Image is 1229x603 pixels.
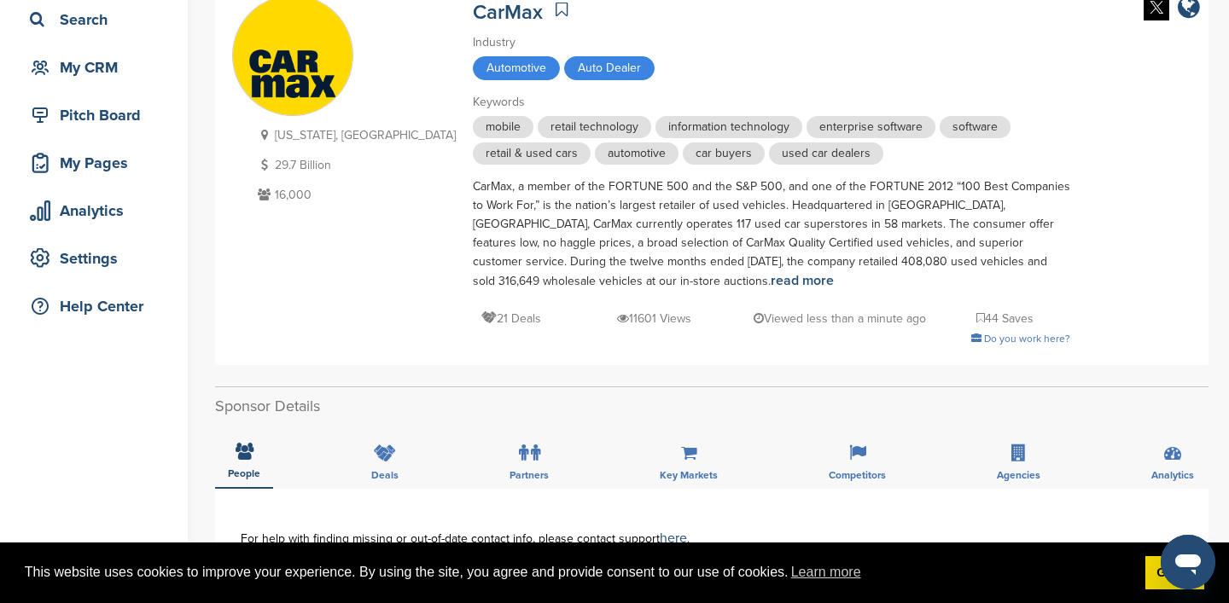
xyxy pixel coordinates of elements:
a: My Pages [17,143,171,183]
span: Key Markets [660,470,718,480]
p: [US_STATE], [GEOGRAPHIC_DATA] [253,125,456,146]
div: For help with finding missing or out-of-date contact info, please contact support . [241,531,1183,545]
iframe: Button to launch messaging window [1161,535,1215,589]
span: Agencies [997,470,1040,480]
a: learn more about cookies [789,560,864,585]
h2: Sponsor Details [215,395,1209,418]
p: 21 Deals [481,308,541,329]
span: retail technology [538,116,651,138]
span: car buyers [683,142,765,165]
span: retail & used cars [473,142,591,165]
span: Deals [371,470,399,480]
span: software [940,116,1011,138]
span: People [228,468,260,478]
a: Pitch Board [17,96,171,135]
a: My CRM [17,48,171,87]
div: Help Center [26,291,171,322]
a: Settings [17,239,171,278]
a: Analytics [17,191,171,230]
div: Pitch Board [26,100,171,130]
span: Automotive [473,56,560,80]
div: Settings [26,243,171,274]
span: Auto Dealer [564,56,655,80]
span: Competitors [829,470,886,480]
span: Analytics [1151,470,1194,480]
a: dismiss cookie message [1145,556,1204,590]
span: information technology [655,116,802,138]
span: used car dealers [769,142,883,165]
span: This website uses cookies to improve your experience. By using the site, you agree and provide co... [25,560,1132,585]
p: 16,000 [253,184,456,206]
p: 29.7 Billion [253,154,456,176]
a: read more [771,272,834,289]
span: enterprise software [807,116,935,138]
span: Partners [510,470,549,480]
p: Viewed less than a minute ago [754,308,926,329]
div: My Pages [26,148,171,178]
span: Do you work here? [984,333,1070,345]
div: My CRM [26,52,171,83]
div: Keywords [473,93,1070,112]
div: Analytics [26,195,171,226]
a: here [660,530,687,547]
div: Search [26,4,171,35]
a: Help Center [17,287,171,326]
a: Do you work here? [971,333,1070,345]
span: mobile [473,116,533,138]
div: Industry [473,33,1070,52]
p: 11601 Views [617,308,691,329]
p: 44 Saves [976,308,1034,329]
span: automotive [595,142,679,165]
div: CarMax, a member of the FORTUNE 500 and the S&P 500, and one of the FORTUNE 2012 “100 Best Compan... [473,177,1070,291]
